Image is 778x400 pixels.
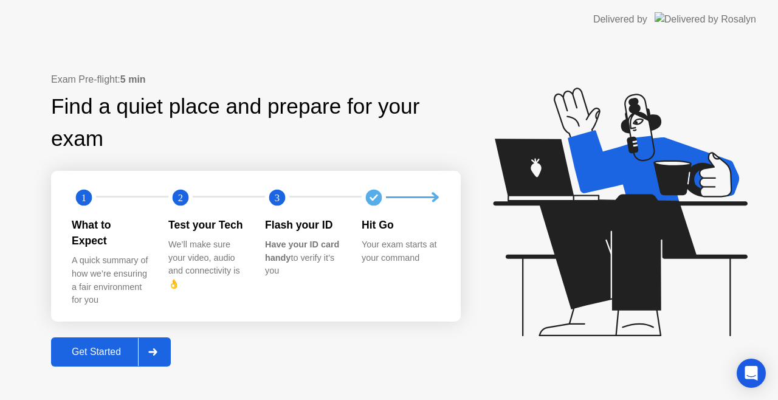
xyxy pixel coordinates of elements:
div: A quick summary of how we’re ensuring a fair environment for you [72,254,149,306]
text: 2 [178,191,183,203]
div: Flash your ID [265,217,342,233]
div: Open Intercom Messenger [737,359,766,388]
img: Delivered by Rosalyn [655,12,756,26]
div: Find a quiet place and prepare for your exam [51,91,461,155]
b: 5 min [120,74,146,84]
div: Get Started [55,347,138,357]
div: Exam Pre-flight: [51,72,461,87]
div: to verify it’s you [265,238,342,278]
div: Test your Tech [168,217,246,233]
div: We’ll make sure your video, audio and connectivity is 👌 [168,238,246,291]
div: What to Expect [72,217,149,249]
div: Your exam starts at your command [362,238,439,264]
button: Get Started [51,337,171,367]
b: Have your ID card handy [265,240,339,263]
div: Delivered by [593,12,647,27]
div: Hit Go [362,217,439,233]
text: 1 [81,191,86,203]
text: 3 [275,191,280,203]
